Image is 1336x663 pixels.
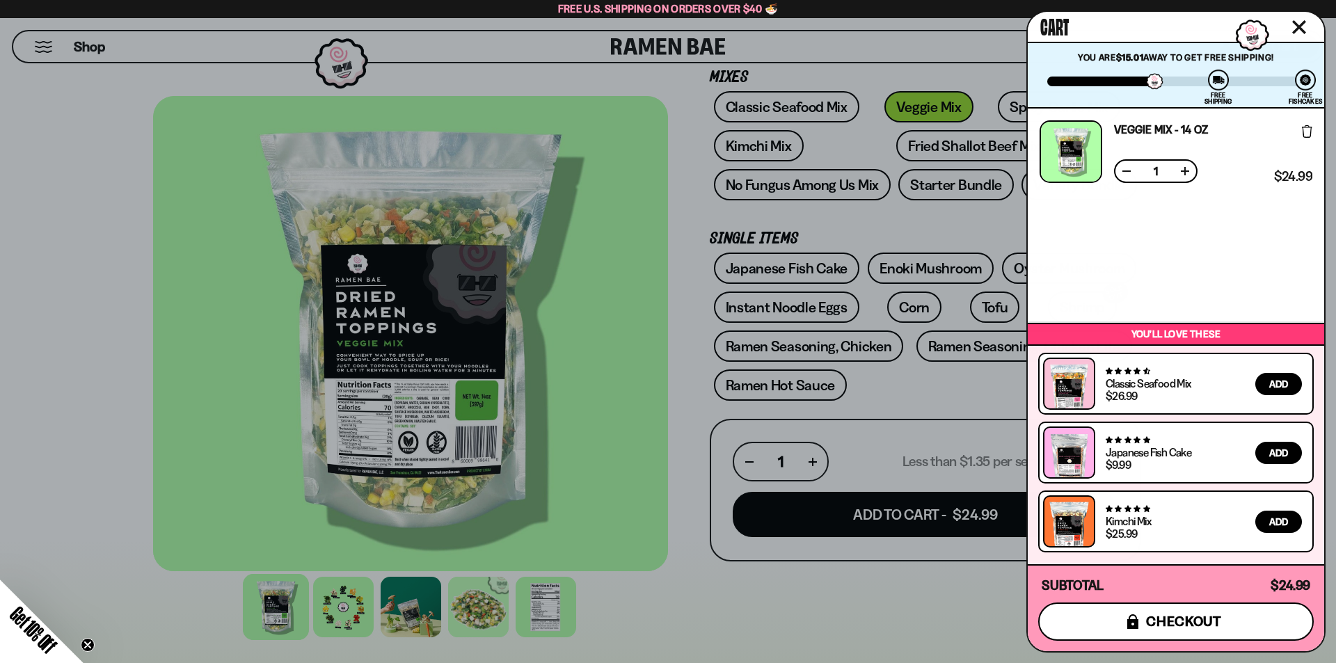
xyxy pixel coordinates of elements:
h4: Subtotal [1042,579,1104,593]
div: $9.99 [1106,459,1131,470]
a: Japanese Fish Cake [1106,445,1191,459]
span: 4.76 stars [1106,504,1150,513]
a: Kimchi Mix [1106,514,1151,528]
button: Close teaser [81,638,95,652]
button: checkout [1038,602,1314,641]
strong: $15.01 [1116,51,1144,63]
button: Add [1255,511,1302,533]
span: Add [1269,517,1288,527]
span: $24.99 [1274,170,1312,183]
div: $25.99 [1106,528,1137,539]
span: Add [1269,379,1288,389]
button: Add [1255,373,1302,395]
span: Get 10% Off [6,602,61,657]
span: Cart [1040,11,1069,39]
button: Close cart [1289,17,1310,38]
p: You are away to get Free Shipping! [1047,51,1305,63]
div: $26.99 [1106,390,1137,401]
span: Free U.S. Shipping on Orders over $40 🍜 [558,2,779,15]
span: 4.76 stars [1106,436,1150,445]
p: You’ll love these [1031,328,1321,341]
div: Free Shipping [1204,92,1232,104]
button: Add [1255,442,1302,464]
a: Veggie Mix - 14 OZ [1114,124,1208,135]
a: Classic Seafood Mix [1106,376,1191,390]
span: 4.68 stars [1106,367,1150,376]
span: 1 [1145,166,1167,177]
span: $24.99 [1271,577,1310,593]
span: Add [1269,448,1288,458]
div: Free Fishcakes [1289,92,1323,104]
span: checkout [1146,614,1222,629]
